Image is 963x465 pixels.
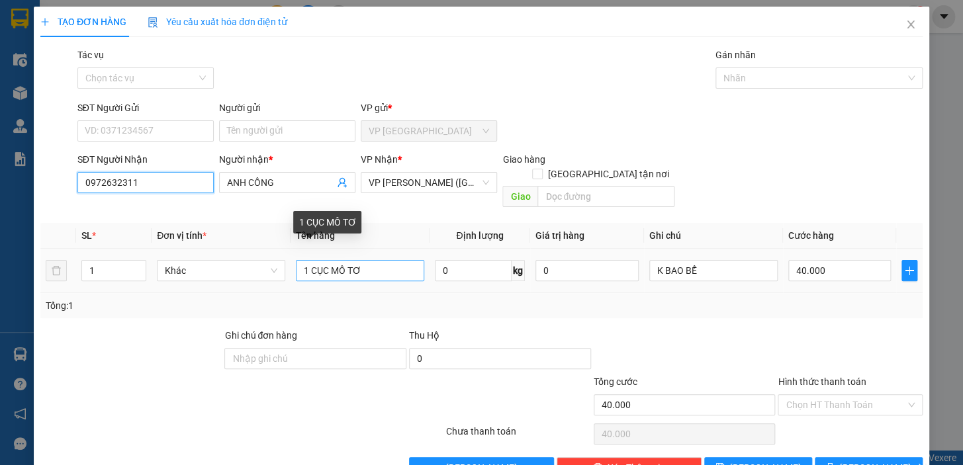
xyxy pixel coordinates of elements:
[409,330,439,341] span: Thu Hộ
[778,376,866,387] label: Hình thức thanh toán
[361,101,497,115] div: VP gửi
[77,152,214,167] div: SĐT Người Nhận
[77,101,214,115] div: SĐT Người Gửi
[5,57,193,82] p: NHẬN:
[502,154,545,165] span: Giao hàng
[594,376,637,387] span: Tổng cước
[219,101,355,115] div: Người gửi
[902,265,917,276] span: plus
[157,230,206,241] span: Đơn vị tính
[148,17,287,27] span: Yêu cầu xuất hóa đơn điện tử
[40,17,126,27] span: TẠO ĐƠN HÀNG
[81,230,92,241] span: SL
[5,26,151,51] span: VP [GEOGRAPHIC_DATA] -
[5,38,53,51] span: PHƯỢNG
[219,152,355,167] div: Người nhận
[901,260,917,281] button: plus
[5,84,99,97] span: 0977999909 -
[715,50,756,60] label: Gán nhãn
[40,17,50,26] span: plus
[535,230,584,241] span: Giá trị hàng
[535,260,639,281] input: 0
[165,261,277,280] span: Khác
[337,177,347,188] span: user-add
[5,99,32,111] span: GIAO:
[644,223,783,249] th: Ghi chú
[71,84,99,97] span: HÙNG
[77,50,104,60] label: Tác vụ
[46,260,67,281] button: delete
[369,121,489,141] span: VP Bình Phú
[369,173,489,192] span: VP Trần Phú (Hàng)
[502,186,537,207] span: Giao
[361,154,398,165] span: VP Nhận
[456,230,503,241] span: Định lượng
[649,260,778,281] input: Ghi Chú
[44,7,154,20] strong: BIÊN NHẬN GỬI HÀNG
[224,348,406,369] input: Ghi chú đơn hàng
[5,26,193,51] p: GỬI:
[224,330,297,341] label: Ghi chú đơn hàng
[445,424,592,447] div: Chưa thanh toán
[905,19,916,30] span: close
[892,7,929,44] button: Close
[537,186,674,207] input: Dọc đường
[512,260,525,281] span: kg
[148,17,158,28] img: icon
[296,260,424,281] input: VD: Bàn, Ghế
[5,57,133,82] span: VP [PERSON_NAME] ([GEOGRAPHIC_DATA])
[543,167,674,181] span: [GEOGRAPHIC_DATA] tận nơi
[46,298,373,313] div: Tổng: 1
[293,211,361,233] div: 1 CỤC MÔ TƠ
[788,230,834,241] span: Cước hàng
